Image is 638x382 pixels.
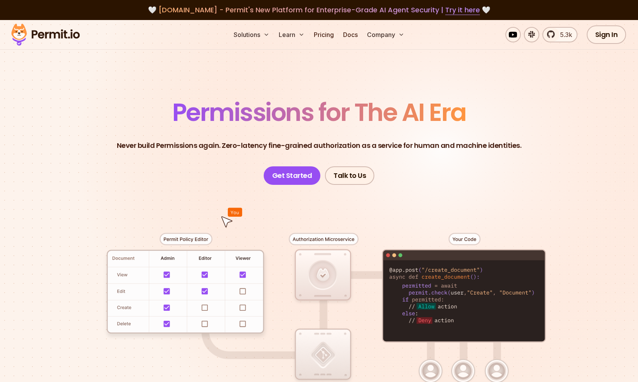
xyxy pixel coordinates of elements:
a: Docs [340,27,361,42]
span: [DOMAIN_NAME] - Permit's New Platform for Enterprise-Grade AI Agent Security | [158,5,480,15]
a: Try it here [445,5,480,15]
span: 5.3k [556,30,572,39]
button: Solutions [231,27,273,42]
a: Talk to Us [325,166,374,185]
div: 🤍 🤍 [19,5,619,15]
img: Permit logo [8,22,83,48]
p: Never build Permissions again. Zero-latency fine-grained authorization as a service for human and... [117,140,522,151]
a: Sign In [587,25,626,44]
a: Pricing [311,27,337,42]
button: Company [364,27,407,42]
span: Permissions for The AI Era [172,95,466,129]
a: Get Started [264,166,321,185]
button: Learn [276,27,308,42]
a: 5.3k [542,27,577,42]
